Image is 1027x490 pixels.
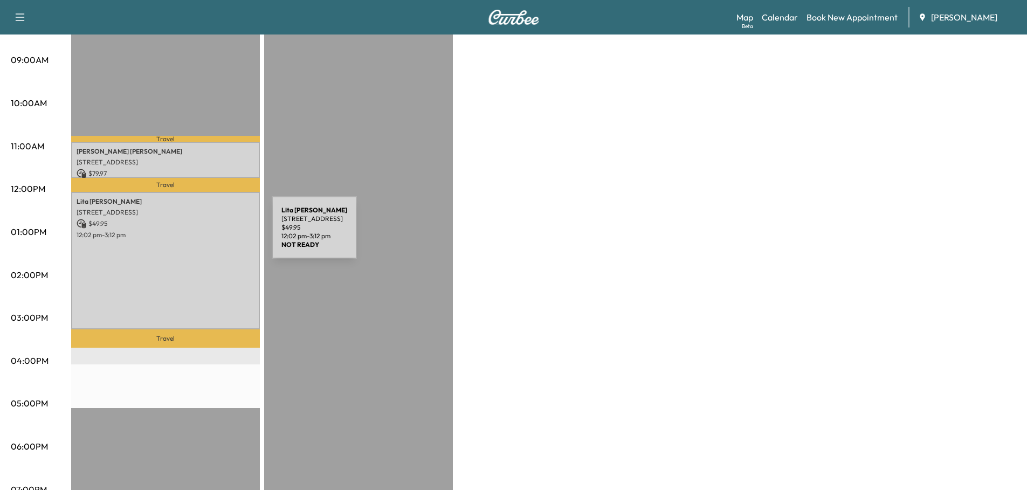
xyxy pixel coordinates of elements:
[742,22,753,30] div: Beta
[11,440,48,453] p: 06:00PM
[807,11,898,24] a: Book New Appointment
[77,219,254,229] p: $ 49.95
[11,354,49,367] p: 04:00PM
[71,329,260,348] p: Travel
[11,268,48,281] p: 02:00PM
[77,197,254,206] p: Lita [PERSON_NAME]
[71,136,260,142] p: Travel
[77,158,254,167] p: [STREET_ADDRESS]
[11,311,48,324] p: 03:00PM
[77,208,254,217] p: [STREET_ADDRESS]
[11,140,44,153] p: 11:00AM
[77,169,254,178] p: $ 79.97
[488,10,540,25] img: Curbee Logo
[77,231,254,239] p: 12:02 pm - 3:12 pm
[736,11,753,24] a: MapBeta
[11,53,49,66] p: 09:00AM
[77,147,254,156] p: [PERSON_NAME] [PERSON_NAME]
[11,96,47,109] p: 10:00AM
[11,225,46,238] p: 01:00PM
[11,397,48,410] p: 05:00PM
[71,178,260,192] p: Travel
[762,11,798,24] a: Calendar
[11,182,45,195] p: 12:00PM
[931,11,997,24] span: [PERSON_NAME]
